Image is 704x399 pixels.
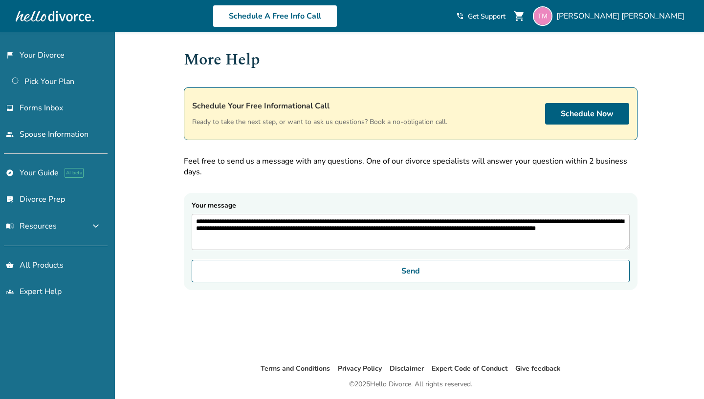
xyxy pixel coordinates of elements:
[6,130,14,138] span: people
[6,169,14,177] span: explore
[513,10,525,22] span: shopping_cart
[456,12,464,20] span: phone_in_talk
[6,288,14,295] span: groups
[192,260,630,282] button: Send
[184,48,638,72] h1: More Help
[6,261,14,269] span: shopping_basket
[6,222,14,230] span: menu_book
[6,221,57,231] span: Resources
[65,168,84,178] span: AI beta
[192,201,630,250] label: Your message
[545,103,629,125] a: Schedule Now
[556,11,688,21] span: [PERSON_NAME] [PERSON_NAME]
[213,5,337,27] a: Schedule A Free Info Call
[655,352,704,399] iframe: Chat Widget
[20,103,63,113] span: Forms Inbox
[338,364,382,373] a: Privacy Policy
[261,364,330,373] a: Terms and Conditions
[515,363,561,375] li: Give feedback
[432,364,507,373] a: Expert Code of Conduct
[533,6,552,26] img: unaware.laser_5d@icloud.com
[192,100,447,128] div: Ready to take the next step, or want to ask us questions? Book a no-obligation call.
[6,195,14,203] span: list_alt_check
[192,100,447,112] h4: Schedule Your Free Informational Call
[468,12,506,21] span: Get Support
[6,51,14,59] span: flag_2
[390,363,424,375] li: Disclaimer
[90,220,102,232] span: expand_more
[184,156,638,177] p: Feel free to send us a message with any questions. One of our divorce specialists will answer you...
[349,378,472,390] div: © 2025 Hello Divorce. All rights reserved.
[192,214,630,250] textarea: Your message
[6,104,14,112] span: inbox
[456,12,506,21] a: phone_in_talkGet Support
